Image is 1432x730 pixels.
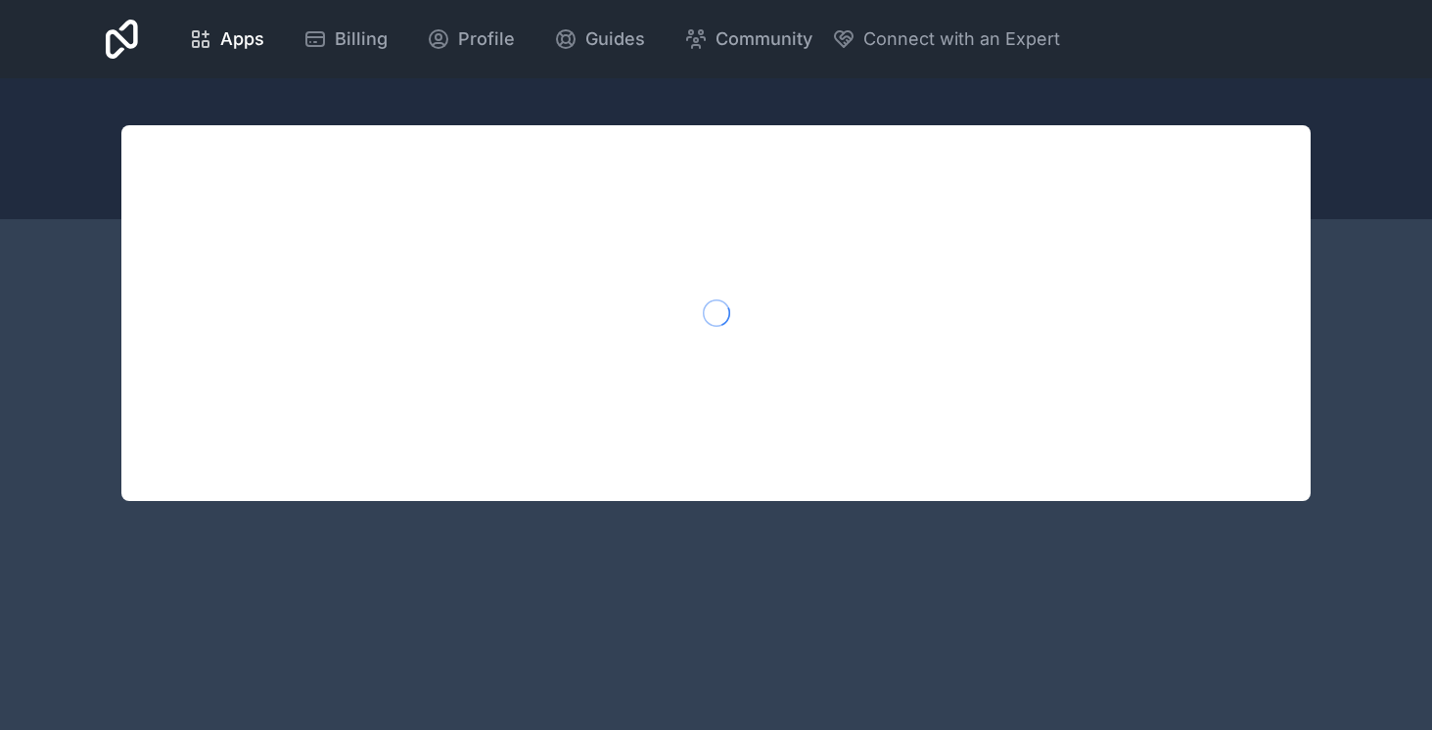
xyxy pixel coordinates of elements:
[669,18,828,61] a: Community
[863,25,1060,53] span: Connect with an Expert
[832,25,1060,53] button: Connect with an Expert
[585,25,645,53] span: Guides
[538,18,661,61] a: Guides
[458,25,515,53] span: Profile
[335,25,388,53] span: Billing
[220,25,264,53] span: Apps
[288,18,403,61] a: Billing
[173,18,280,61] a: Apps
[716,25,812,53] span: Community
[411,18,531,61] a: Profile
